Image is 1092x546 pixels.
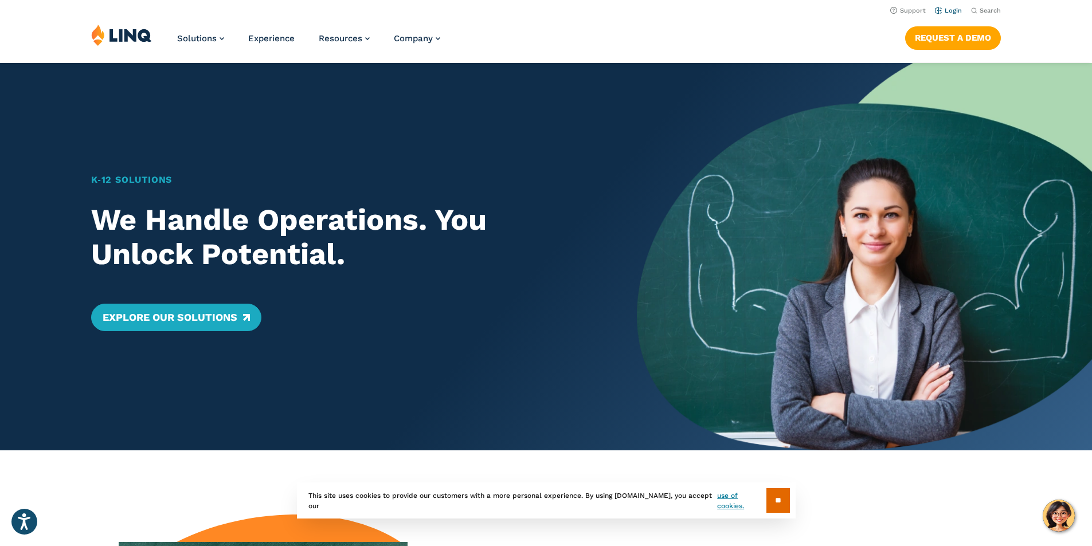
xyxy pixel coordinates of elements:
[177,24,440,62] nav: Primary Navigation
[177,33,224,44] a: Solutions
[319,33,362,44] span: Resources
[91,24,152,46] img: LINQ | K‑12 Software
[297,482,796,518] div: This site uses cookies to provide our customers with a more personal experience. By using [DOMAIN...
[91,304,261,331] a: Explore Our Solutions
[177,33,217,44] span: Solutions
[905,26,1001,49] a: Request a Demo
[971,6,1001,15] button: Open Search Bar
[394,33,433,44] span: Company
[935,7,962,14] a: Login
[394,33,440,44] a: Company
[248,33,295,44] a: Experience
[980,7,1001,14] span: Search
[717,490,766,511] a: use of cookies.
[319,33,370,44] a: Resources
[91,173,593,187] h1: K‑12 Solutions
[91,203,593,272] h2: We Handle Operations. You Unlock Potential.
[890,7,926,14] a: Support
[1043,500,1075,532] button: Hello, have a question? Let’s chat.
[637,63,1092,450] img: Home Banner
[905,24,1001,49] nav: Button Navigation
